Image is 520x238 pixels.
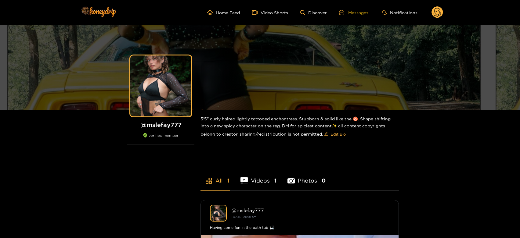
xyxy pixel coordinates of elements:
div: Having some fun in the bath tub 🛀🏽 [210,225,389,231]
span: home [207,10,216,15]
button: editEdit Bio [323,129,347,139]
li: Photos [287,163,326,190]
h1: @ mslefay777 [127,121,194,129]
div: verified member [127,133,194,144]
small: [DATE] 20:01 pm [232,215,256,218]
button: Notifications [381,9,419,16]
span: Edit Bio [330,131,346,137]
span: edit [324,132,328,137]
span: appstore [205,177,212,184]
a: Discover [300,10,327,15]
div: 5'5" curly haired lightly tattooed enchantress. Stubborn & solid like the ♉️. Shape shifting into... [200,110,399,144]
li: All [200,163,230,190]
img: mslefay777 [210,205,227,222]
li: Videos [240,163,277,190]
a: Home Feed [207,10,240,15]
span: 1 [227,177,230,184]
span: 0 [322,177,326,184]
div: @ mslefay777 [232,208,389,213]
span: video-camera [252,10,261,15]
span: 1 [274,177,277,184]
div: Messages [339,9,368,16]
a: Video Shorts [252,10,288,15]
